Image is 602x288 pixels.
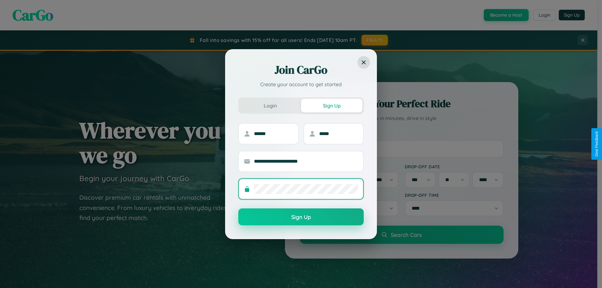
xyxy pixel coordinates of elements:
button: Sign Up [301,99,362,113]
div: Give Feedback [594,131,599,157]
h2: Join CarGo [238,62,364,77]
button: Sign Up [238,208,364,225]
p: Create your account to get started [238,81,364,88]
button: Login [240,99,301,113]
